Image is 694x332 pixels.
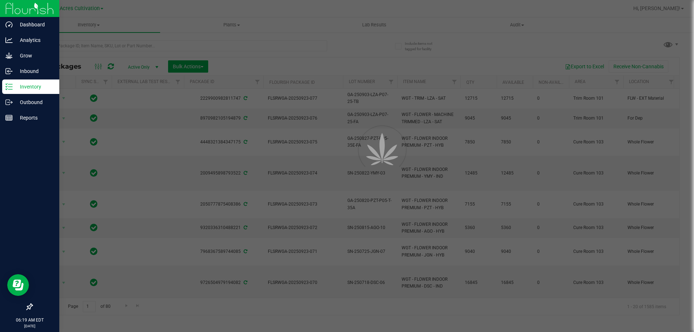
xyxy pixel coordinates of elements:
[5,36,13,44] inline-svg: Analytics
[13,36,56,44] p: Analytics
[13,51,56,60] p: Grow
[13,113,56,122] p: Reports
[7,274,29,296] iframe: Resource center
[13,82,56,91] p: Inventory
[13,20,56,29] p: Dashboard
[5,83,13,90] inline-svg: Inventory
[5,99,13,106] inline-svg: Outbound
[3,317,56,323] p: 06:19 AM EDT
[5,114,13,121] inline-svg: Reports
[5,52,13,59] inline-svg: Grow
[5,21,13,28] inline-svg: Dashboard
[3,323,56,329] p: [DATE]
[13,98,56,107] p: Outbound
[13,67,56,76] p: Inbound
[5,68,13,75] inline-svg: Inbound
